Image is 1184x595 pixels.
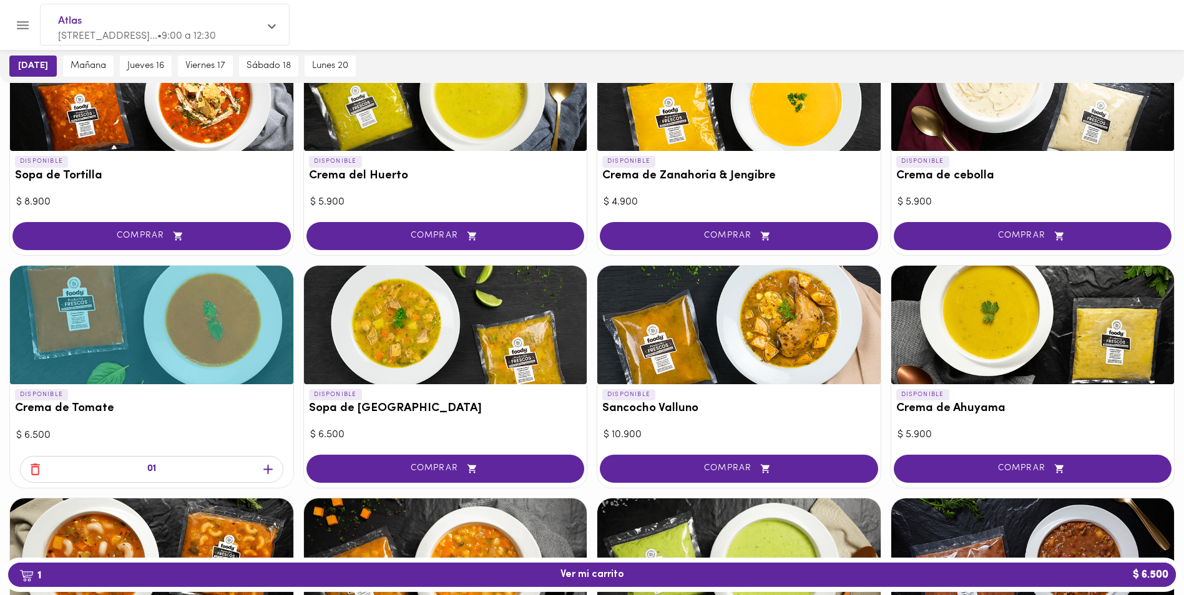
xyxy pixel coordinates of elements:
[602,170,876,183] h3: Crema de Zanahoria & Jengibre
[127,60,164,72] span: jueves 16
[898,195,1168,210] div: $ 5.900
[322,463,569,474] span: COMPRAR
[894,455,1172,483] button: COMPRAR
[891,32,1175,151] div: Crema de cebolla
[15,170,288,183] h3: Sopa de Tortilla
[239,56,298,77] button: sábado 18
[896,170,1170,183] h3: Crema de cebolla
[120,56,172,77] button: jueves 16
[909,463,1157,474] span: COMPRAR
[16,195,287,210] div: $ 8.900
[10,266,293,384] div: Crema de Tomate
[896,389,949,400] p: DISPONIBLE
[306,222,585,250] button: COMPRAR
[304,266,587,384] div: Sopa de Mondongo
[1112,523,1172,583] iframe: Messagebird Livechat Widget
[602,389,655,400] p: DISPONIBLE
[602,156,655,167] p: DISPONIBLE
[597,266,881,384] div: Sancocho Valluno
[305,56,356,77] button: lunes 20
[178,56,233,77] button: viernes 17
[306,455,585,483] button: COMPRAR
[247,60,291,72] span: sábado 18
[322,231,569,241] span: COMPRAR
[309,389,362,400] p: DISPONIBLE
[310,195,581,210] div: $ 5.900
[15,156,68,167] p: DISPONIBLE
[10,32,293,151] div: Sopa de Tortilla
[896,402,1170,415] h3: Crema de Ahuyama
[7,10,38,41] button: Menu
[304,32,587,151] div: Crema del Huerto
[310,428,581,442] div: $ 6.500
[615,463,863,474] span: COMPRAR
[898,428,1168,442] div: $ 5.900
[28,231,275,241] span: COMPRAR
[560,569,624,581] span: Ver mi carrito
[16,428,287,443] div: $ 6.500
[15,389,68,400] p: DISPONIBLE
[600,222,878,250] button: COMPRAR
[604,195,874,210] div: $ 4.900
[9,56,57,77] button: [DATE]
[602,402,876,415] h3: Sancocho Valluno
[8,563,1176,587] button: 1Ver mi carrito$ 6.500
[12,567,49,583] b: 1
[615,231,863,241] span: COMPRAR
[15,402,288,415] h3: Crema de Tomate
[891,266,1175,384] div: Crema de Ahuyama
[309,156,362,167] p: DISPONIBLE
[185,60,225,72] span: viernes 17
[12,222,291,250] button: COMPRAR
[18,60,48,72] span: [DATE]
[896,156,949,167] p: DISPONIBLE
[58,31,216,41] span: [STREET_ADDRESS]... • 9:00 a 12:30
[19,569,34,582] img: cart.png
[894,222,1172,250] button: COMPRAR
[71,60,106,72] span: mañana
[309,402,582,415] h3: Sopa de [GEOGRAPHIC_DATA]
[63,56,114,77] button: mañana
[600,455,878,483] button: COMPRAR
[909,231,1157,241] span: COMPRAR
[58,13,259,29] span: Atlas
[147,462,156,476] p: 01
[309,170,582,183] h3: Crema del Huerto
[597,32,881,151] div: Crema de Zanahoria & Jengibre
[312,60,348,72] span: lunes 20
[604,428,874,442] div: $ 10.900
